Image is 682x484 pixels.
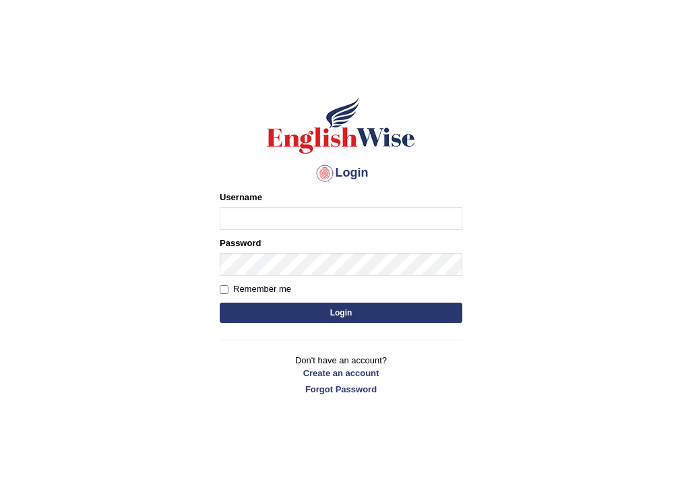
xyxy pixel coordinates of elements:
[220,237,261,249] label: Password
[220,383,462,396] a: Forgot Password
[220,367,462,380] a: Create an account
[220,285,228,294] input: Remember me
[220,354,462,396] p: Don't have an account?
[220,162,462,184] h4: Login
[220,303,462,323] button: Login
[264,95,418,156] img: Logo of English Wise sign in for intelligent practice with AI
[220,191,262,204] label: Username
[220,282,291,296] label: Remember me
